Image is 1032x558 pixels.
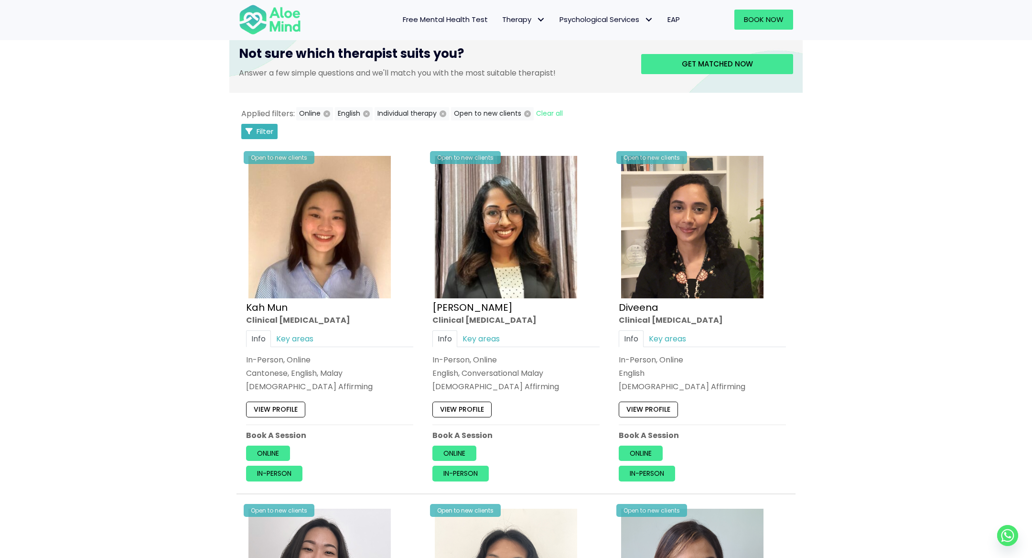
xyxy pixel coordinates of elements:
button: English [335,107,373,120]
a: In-person [246,466,302,481]
div: Clinical [MEDICAL_DATA] [432,315,600,326]
div: In-Person, Online [432,354,600,365]
span: Applied filters: [241,108,295,119]
span: Book Now [744,14,784,24]
span: Psychological Services: submenu [642,13,656,27]
div: [DEMOGRAPHIC_DATA] Affirming [619,382,786,393]
a: View profile [246,402,305,417]
a: Info [619,330,644,347]
div: In-Person, Online [619,354,786,365]
p: English [619,368,786,379]
p: Book A Session [432,430,600,441]
a: Book Now [734,10,793,30]
div: Open to new clients [244,151,314,164]
p: Answer a few simple questions and we'll match you with the most suitable therapist! [239,67,627,78]
a: In-person [619,466,675,481]
a: Info [246,330,271,347]
h3: Not sure which therapist suits you? [239,45,627,67]
a: View profile [619,402,678,417]
div: [DEMOGRAPHIC_DATA] Affirming [432,382,600,393]
span: Free Mental Health Test [403,14,488,24]
img: croped-Anita_Profile-photo-300×300 [435,156,577,298]
a: In-person [432,466,489,481]
a: Kah Mun [246,301,288,314]
div: Open to new clients [430,504,501,517]
div: [DEMOGRAPHIC_DATA] Affirming [246,382,413,393]
button: Filter Listings [241,124,278,139]
a: Key areas [271,330,319,347]
a: TherapyTherapy: submenu [495,10,552,30]
div: Clinical [MEDICAL_DATA] [246,315,413,326]
button: Clear all [536,107,563,120]
a: View profile [432,402,492,417]
div: Open to new clients [616,151,687,164]
a: Psychological ServicesPsychological Services: submenu [552,10,660,30]
span: Get matched now [682,59,753,69]
nav: Menu [313,10,687,30]
img: Aloe mind Logo [239,4,301,35]
a: Online [619,446,663,461]
p: Book A Session [246,430,413,441]
div: Open to new clients [244,504,314,517]
a: Key areas [457,330,505,347]
a: Free Mental Health Test [396,10,495,30]
div: Open to new clients [430,151,501,164]
a: Key areas [644,330,691,347]
span: Filter [257,126,273,136]
div: Clinical [MEDICAL_DATA] [619,315,786,326]
div: Open to new clients [616,504,687,517]
a: EAP [660,10,687,30]
button: Individual therapy [375,107,449,120]
a: Diveena [619,301,658,314]
button: Open to new clients [451,107,534,120]
span: Therapy [502,14,545,24]
a: Info [432,330,457,347]
a: Get matched now [641,54,793,74]
div: In-Person, Online [246,354,413,365]
a: [PERSON_NAME] [432,301,513,314]
img: Kah Mun-profile-crop-300×300 [248,156,391,298]
span: Therapy: submenu [534,13,548,27]
span: EAP [667,14,680,24]
a: Online [246,446,290,461]
a: Whatsapp [997,525,1018,546]
a: Online [432,446,476,461]
span: Psychological Services [559,14,653,24]
img: IMG_1660 – Diveena Nair [621,156,763,298]
button: Online [296,107,333,120]
p: Cantonese, English, Malay [246,368,413,379]
p: Book A Session [619,430,786,441]
p: English, Conversational Malay [432,368,600,379]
